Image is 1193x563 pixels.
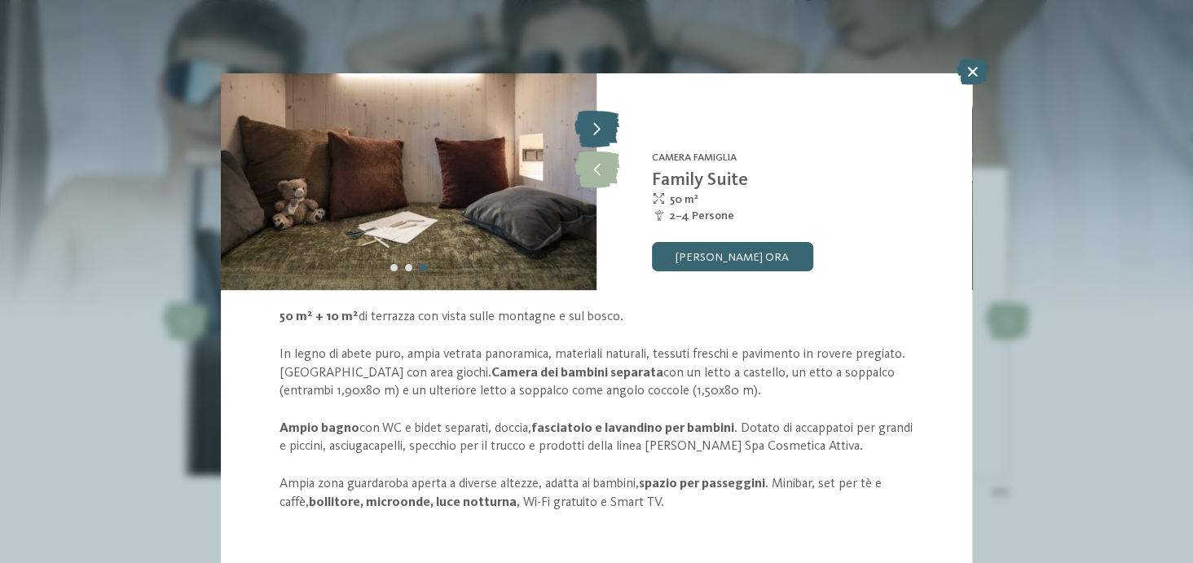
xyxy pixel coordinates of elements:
[390,264,398,271] div: Carousel Page 1
[386,261,430,275] div: Carousel Pagination
[491,367,663,380] b: Camera dei bambini separata
[280,308,913,512] p: di terrazza con vista sulle montagne e sul bosco. In legno di abete puro, ampia vetrata panoramic...
[639,477,765,490] b: spazio per passeggini
[531,422,734,435] b: fasciatoio e lavandino per bambini
[280,422,359,435] b: Ampio bagno
[309,496,517,509] b: bollitore, microonde, luce notturna
[420,264,427,271] div: Carousel Page 3 (Current Slide)
[670,191,698,208] span: 50 m²
[652,152,737,163] span: Camera famiglia
[405,264,412,271] div: Carousel Page 2
[652,171,748,189] span: Family Suite
[280,310,359,323] b: 50 m² + 10 m²
[670,208,734,224] span: 2–4 Persone
[652,242,813,271] a: [PERSON_NAME] ora
[221,8,596,290] img: Family Suite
